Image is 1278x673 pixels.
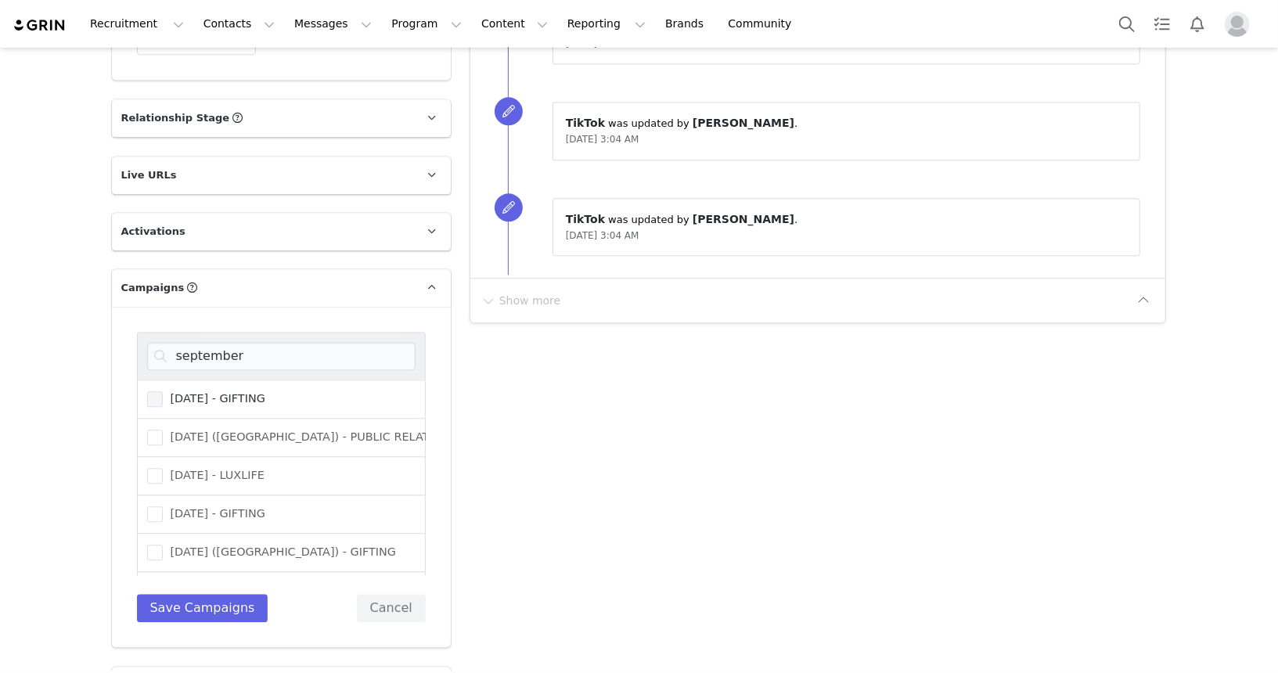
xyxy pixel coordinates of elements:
p: ⁨ ⁩ was updated by ⁨ ⁩. [566,115,1128,131]
a: Brands [656,6,718,41]
span: [DATE] - GIFTING [163,391,265,406]
span: [DATE] - LUXLIFE [163,468,265,483]
button: Program [382,6,471,41]
span: Campaigns [121,280,185,296]
button: Contacts [194,6,284,41]
span: [DATE] 5:27 AM [566,38,639,49]
a: Tasks [1145,6,1179,41]
span: Activations [121,224,185,239]
button: Show more [480,288,562,313]
button: Notifications [1180,6,1215,41]
button: Content [472,6,557,41]
button: Messages [285,6,381,41]
a: Community [719,6,808,41]
button: Recruitment [81,6,193,41]
button: Save Campaigns [137,594,268,622]
span: TikTok [566,117,605,129]
button: Reporting [558,6,655,41]
span: [DATE] 3:04 AM [566,230,639,241]
img: placeholder-profile.jpg [1225,12,1250,37]
span: [PERSON_NAME] [693,117,794,129]
p: ⁨ ⁩ was updated by ⁨ ⁩. [566,211,1128,228]
img: grin logo [13,18,67,33]
span: [DATE] - GIFTING [163,506,265,521]
span: [DATE] ([GEOGRAPHIC_DATA]) - PUBLIC RELATIONS [163,430,457,444]
input: Search campaigns [147,342,416,370]
button: Search [1110,6,1144,41]
button: Cancel [357,594,426,622]
span: [PERSON_NAME] [693,213,794,225]
span: Relationship Stage [121,110,230,126]
span: [DATE] ([GEOGRAPHIC_DATA]) - GIFTING [163,545,396,560]
span: Live URLs [121,167,177,183]
span: [DATE] 3:04 AM [566,134,639,145]
span: TikTok [566,213,605,225]
button: Profile [1215,12,1265,37]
